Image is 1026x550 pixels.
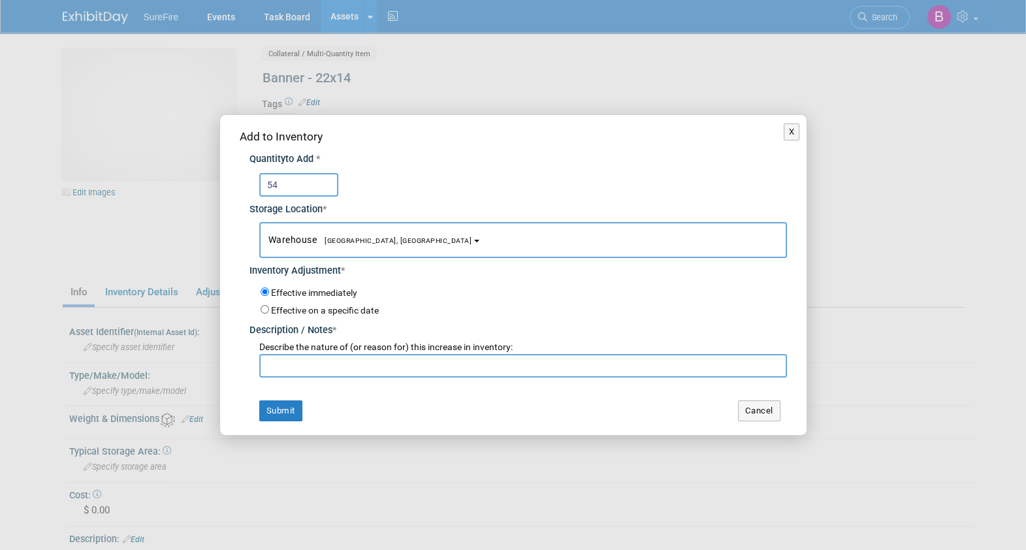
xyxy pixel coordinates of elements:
div: Storage Location [249,197,787,217]
label: Effective on a specific date [271,305,379,315]
div: Quantity [249,153,787,167]
span: to Add [285,154,313,165]
div: Inventory Adjustment [249,258,787,278]
span: [GEOGRAPHIC_DATA], [GEOGRAPHIC_DATA] [317,236,472,245]
div: Description / Notes [249,317,787,338]
button: Submit [259,400,302,421]
span: Add to Inventory [240,130,323,143]
button: X [784,123,800,140]
label: Effective immediately [271,287,357,300]
button: Warehouse[GEOGRAPHIC_DATA], [GEOGRAPHIC_DATA] [259,222,787,258]
button: Cancel [738,400,780,421]
span: Describe the nature of (or reason for) this increase in inventory: [259,342,513,352]
span: Warehouse [268,235,472,245]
